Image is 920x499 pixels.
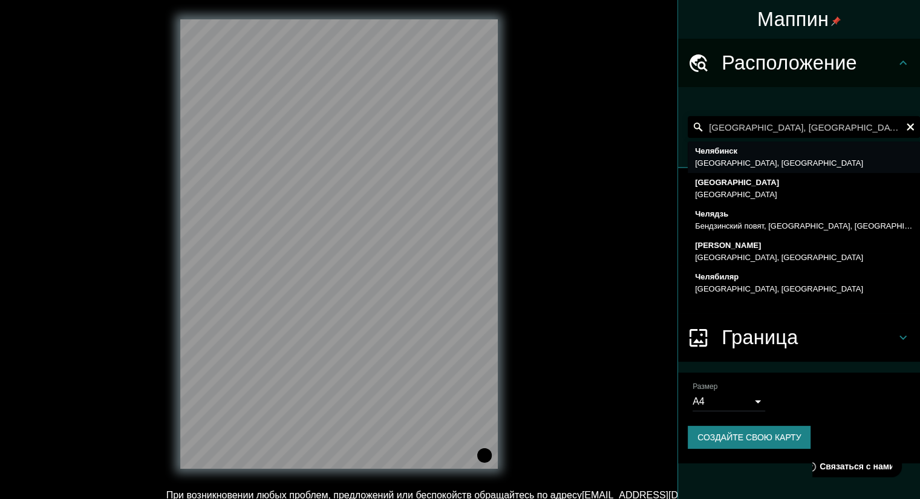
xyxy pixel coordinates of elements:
[812,452,907,486] iframe: Справка по запуску виджетов
[477,448,492,463] button: Включить атрибуцию
[678,313,920,362] div: Граница
[695,272,739,281] font: Челябиляр
[180,19,498,469] canvas: Карта
[695,178,779,187] font: [GEOGRAPHIC_DATA]
[905,120,915,132] button: Прозрачный
[697,432,801,442] font: Создайте свою карту
[695,146,737,155] font: Челябинск
[695,158,863,168] font: [GEOGRAPHIC_DATA], [GEOGRAPHIC_DATA]
[695,190,777,199] font: [GEOGRAPHIC_DATA]
[695,253,863,262] font: [GEOGRAPHIC_DATA], [GEOGRAPHIC_DATA]
[722,327,798,348] font: Граница
[695,284,863,293] font: [GEOGRAPHIC_DATA], [GEOGRAPHIC_DATA]
[678,168,920,217] div: Булавки
[695,241,761,250] font: [PERSON_NAME]
[831,16,841,26] img: pin-icon.png
[688,116,920,138] input: Выберите свой город или район
[678,217,920,265] div: Стиль
[722,52,857,74] font: Расположение
[757,8,829,30] font: Маппин
[695,209,728,218] font: Челядзь
[693,396,705,406] font: А4
[693,392,765,411] div: А4
[688,426,811,449] button: Создайте свою карту
[693,383,717,391] font: Размер
[678,265,920,313] div: Макет
[678,39,920,87] div: Расположение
